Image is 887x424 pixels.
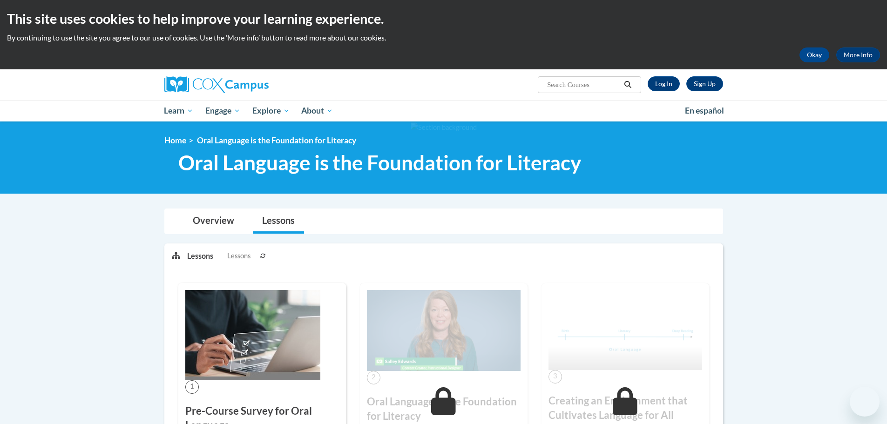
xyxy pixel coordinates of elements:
[199,100,246,121] a: Engage
[546,79,621,90] input: Search Courses
[253,209,304,234] a: Lessons
[164,76,269,93] img: Cox Campus
[686,76,723,91] a: Register
[7,9,880,28] h2: This site uses cookies to help improve your learning experience.
[648,76,680,91] a: Log In
[679,101,730,121] a: En español
[367,371,380,384] span: 2
[367,395,521,424] h3: Oral Language is the Foundation for Literacy
[295,100,339,121] a: About
[185,380,199,394] span: 1
[187,251,213,261] p: Lessons
[164,105,193,116] span: Learn
[164,135,186,145] a: Home
[799,47,829,62] button: Okay
[158,100,200,121] a: Learn
[246,100,296,121] a: Explore
[205,105,240,116] span: Engage
[621,79,635,90] button: Search
[548,290,702,370] img: Course Image
[411,122,477,133] img: Section background
[227,251,251,261] span: Lessons
[252,105,290,116] span: Explore
[836,47,880,62] a: More Info
[850,387,880,417] iframe: Button to launch messaging window
[183,209,244,234] a: Overview
[7,33,880,43] p: By continuing to use the site you agree to our use of cookies. Use the ‘More info’ button to read...
[548,370,562,384] span: 3
[367,290,521,371] img: Course Image
[150,100,737,121] div: Main menu
[178,150,581,175] span: Oral Language is the Foundation for Literacy
[685,106,724,115] span: En español
[197,135,356,145] span: Oral Language is the Foundation for Literacy
[164,76,341,93] a: Cox Campus
[185,290,320,380] img: Course Image
[301,105,333,116] span: About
